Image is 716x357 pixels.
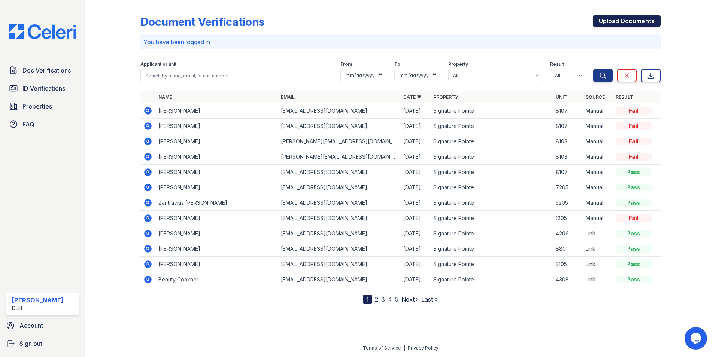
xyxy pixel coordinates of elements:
[400,103,430,119] td: [DATE]
[430,241,553,257] td: Signature Pointe
[433,94,458,100] a: Property
[400,195,430,211] td: [DATE]
[278,119,400,134] td: [EMAIL_ADDRESS][DOMAIN_NAME]
[685,327,709,350] iframe: chat widget
[616,230,652,237] div: Pass
[12,305,63,312] div: DLH
[400,119,430,134] td: [DATE]
[400,134,430,149] td: [DATE]
[155,119,278,134] td: [PERSON_NAME]
[553,257,583,272] td: 3105
[430,211,553,226] td: Signature Pointe
[400,272,430,287] td: [DATE]
[616,153,652,161] div: Fail
[278,257,400,272] td: [EMAIL_ADDRESS][DOMAIN_NAME]
[155,226,278,241] td: [PERSON_NAME]
[400,257,430,272] td: [DATE]
[430,149,553,165] td: Signature Pointe
[278,226,400,241] td: [EMAIL_ADDRESS][DOMAIN_NAME]
[278,195,400,211] td: [EMAIL_ADDRESS][DOMAIN_NAME]
[278,149,400,165] td: [PERSON_NAME][EMAIL_ADDRESS][DOMAIN_NAME]
[340,61,352,67] label: From
[19,339,42,348] span: Sign out
[583,195,613,211] td: Manual
[19,321,43,330] span: Account
[430,195,553,211] td: Signature Pointe
[583,165,613,180] td: Manual
[616,122,652,130] div: Fail
[556,94,567,100] a: Unit
[616,199,652,207] div: Pass
[583,180,613,195] td: Manual
[553,165,583,180] td: 8107
[400,211,430,226] td: [DATE]
[155,149,278,165] td: [PERSON_NAME]
[430,257,553,272] td: Signature Pointe
[553,134,583,149] td: 8103
[375,296,378,303] a: 2
[3,318,82,333] a: Account
[158,94,172,100] a: Name
[6,99,79,114] a: Properties
[403,94,421,100] a: Date ▼
[448,61,468,67] label: Property
[22,102,52,111] span: Properties
[430,134,553,149] td: Signature Pointe
[430,272,553,287] td: Signature Pointe
[616,168,652,176] div: Pass
[155,180,278,195] td: [PERSON_NAME]
[140,61,176,67] label: Applicant or unit
[155,103,278,119] td: [PERSON_NAME]
[278,272,400,287] td: [EMAIL_ADDRESS][DOMAIN_NAME]
[553,119,583,134] td: 8107
[553,241,583,257] td: 8801
[140,69,334,82] input: Search by name, email, or unit number
[616,138,652,145] div: Fail
[553,149,583,165] td: 8103
[400,149,430,165] td: [DATE]
[616,184,652,191] div: Pass
[430,226,553,241] td: Signature Pointe
[400,226,430,241] td: [DATE]
[6,117,79,132] a: FAQ
[553,195,583,211] td: 5205
[22,120,34,129] span: FAQ
[583,226,613,241] td: Link
[278,241,400,257] td: [EMAIL_ADDRESS][DOMAIN_NAME]
[155,211,278,226] td: [PERSON_NAME]
[155,134,278,149] td: [PERSON_NAME]
[388,296,392,303] a: 4
[381,296,385,303] a: 3
[430,119,553,134] td: Signature Pointe
[583,103,613,119] td: Manual
[583,211,613,226] td: Manual
[583,134,613,149] td: Manual
[583,241,613,257] td: Link
[553,180,583,195] td: 7205
[583,149,613,165] td: Manual
[616,94,633,100] a: Result
[155,165,278,180] td: [PERSON_NAME]
[3,336,82,351] a: Sign out
[421,296,438,303] a: Last »
[616,276,652,283] div: Pass
[430,165,553,180] td: Signature Pointe
[400,180,430,195] td: [DATE]
[583,272,613,287] td: Link
[404,345,405,351] div: |
[281,94,295,100] a: Email
[395,296,398,303] a: 5
[394,61,400,67] label: To
[278,103,400,119] td: [EMAIL_ADDRESS][DOMAIN_NAME]
[278,165,400,180] td: [EMAIL_ADDRESS][DOMAIN_NAME]
[3,24,82,39] img: CE_Logo_Blue-a8612792a0a2168367f1c8372b55b34899dd931a85d93a1a3d3e32e68fde9ad4.png
[12,296,63,305] div: [PERSON_NAME]
[616,107,652,115] div: Fail
[586,94,605,100] a: Source
[616,245,652,253] div: Pass
[400,241,430,257] td: [DATE]
[583,119,613,134] td: Manual
[22,66,71,75] span: Doc Verifications
[278,134,400,149] td: [PERSON_NAME][EMAIL_ADDRESS][DOMAIN_NAME]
